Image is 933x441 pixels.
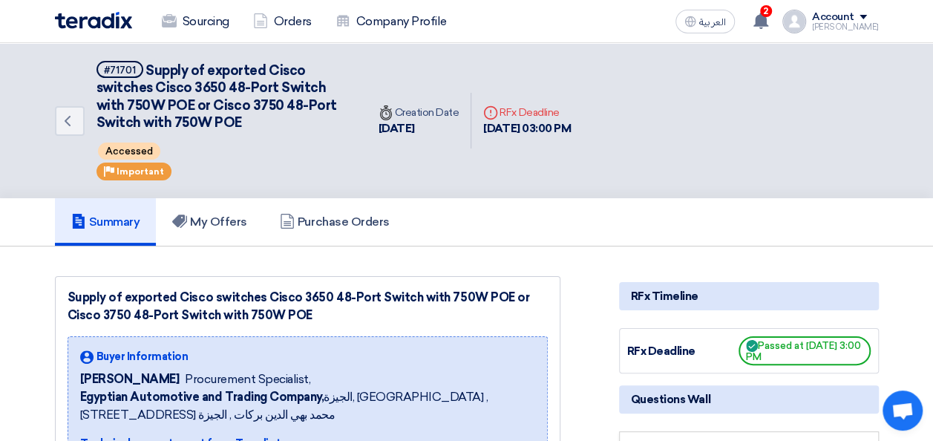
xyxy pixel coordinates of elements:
[324,5,459,38] a: Company Profile
[96,62,337,131] span: Supply of exported Cisco switches Cisco 3650 48-Port Switch with 750W POE or Cisco 3750 48-Port S...
[68,289,548,324] div: Supply of exported Cisco switches Cisco 3650 48-Port Switch with 750W POE or Cisco 3750 48-Port S...
[96,349,189,365] span: Buyer Information
[104,65,136,75] div: #71701
[483,120,571,137] div: [DATE] 03:00 PM
[631,391,710,408] span: Questions Wall
[55,198,157,246] a: Summary
[241,5,324,38] a: Orders
[760,5,772,17] span: 2
[117,166,164,177] span: Important
[156,198,263,246] a: My Offers
[619,282,879,310] div: RFx Timeline
[71,215,140,229] h5: Summary
[675,10,735,33] button: العربية
[96,61,349,132] h5: Supply of exported Cisco switches Cisco 3650 48-Port Switch with 750W POE or Cisco 3750 48-Port S...
[782,10,806,33] img: profile_test.png
[812,11,854,24] div: Account
[483,105,571,120] div: RFx Deadline
[379,105,459,120] div: Creation Date
[55,12,132,29] img: Teradix logo
[699,17,726,27] span: العربية
[812,23,879,31] div: [PERSON_NAME]
[263,198,406,246] a: Purchase Orders
[80,370,180,388] span: [PERSON_NAME]
[379,120,459,137] div: [DATE]
[627,343,739,360] div: RFx Deadline
[98,143,160,160] span: Accessed
[739,336,871,365] span: Passed at [DATE] 3:00 PM
[883,391,923,431] div: Open chat
[185,370,310,388] span: Procurement Specialist,
[172,215,247,229] h5: My Offers
[280,215,390,229] h5: Purchase Orders
[150,5,241,38] a: Sourcing
[80,390,324,404] b: Egyptian Automotive and Trading Company,
[80,388,535,424] span: الجيزة, [GEOGRAPHIC_DATA] ,[STREET_ADDRESS] محمد بهي الدين بركات , الجيزة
